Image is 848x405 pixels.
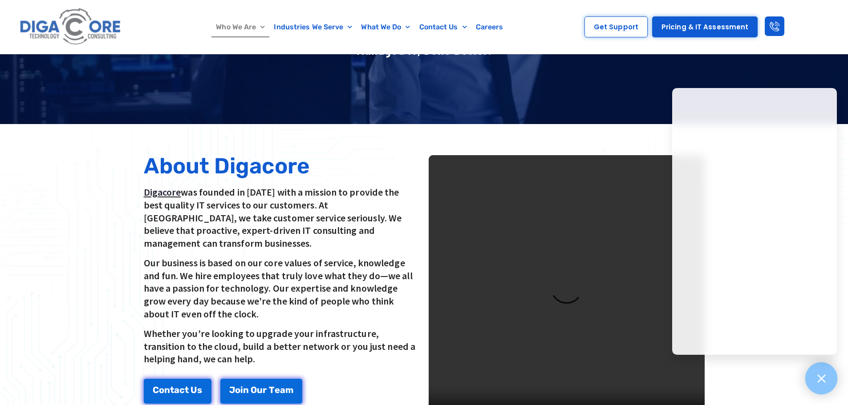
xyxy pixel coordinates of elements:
[164,385,170,394] span: n
[185,385,189,394] span: t
[197,385,202,394] span: s
[235,385,240,394] span: o
[144,186,181,198] a: Digacore
[584,16,648,37] a: Get Support
[153,385,159,394] span: C
[240,385,243,394] span: i
[257,385,263,394] span: u
[144,186,420,249] p: was founded in [DATE] with a mission to provide the best quality IT services to our customers. At...
[211,17,269,37] a: Who We Are
[144,327,420,365] p: Whether you’re looking to upgrade your infrastructure, transition to the cloud, build a better ne...
[144,155,420,177] h2: About Digacore
[17,4,124,49] img: Digacore logo 1
[159,385,164,394] span: o
[263,385,267,394] span: r
[285,385,293,394] span: m
[144,257,420,320] p: Our business is based on our core values of service, knowledge and fun. We hire employees that tr...
[672,88,837,355] iframe: Chatgenie Messenger
[280,385,285,394] span: a
[652,16,758,37] a: Pricing & IT Assessment
[415,17,471,37] a: Contact Us
[357,40,492,57] span: Managed IT, Done Better.
[220,379,302,404] a: Join Our Team
[471,17,508,37] a: Careers
[269,17,357,37] a: Industries We Serve
[594,24,638,30] span: Get Support
[229,385,235,394] span: J
[144,379,211,404] a: Contact Us
[179,385,185,394] span: c
[167,17,553,37] nav: Menu
[251,385,257,394] span: O
[661,24,748,30] span: Pricing & IT Assessment
[243,385,249,394] span: n
[269,385,275,394] span: T
[357,17,414,37] a: What We Do
[191,385,197,394] span: U
[275,385,280,394] span: e
[170,385,174,394] span: t
[174,385,179,394] span: a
